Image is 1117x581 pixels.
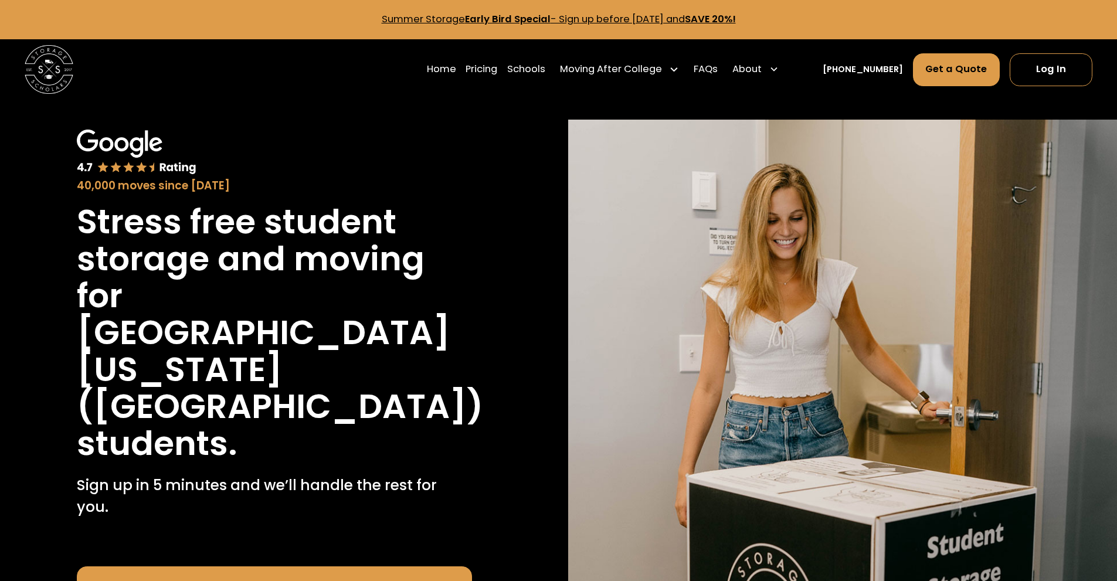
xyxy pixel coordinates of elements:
h1: Stress free student storage and moving for [77,203,472,314]
div: Moving After College [560,62,662,77]
a: Summer StorageEarly Bird Special- Sign up before [DATE] andSAVE 20%! [382,12,736,26]
a: Home [427,52,456,86]
h1: students. [77,425,237,462]
div: Moving After College [555,52,684,86]
strong: SAVE 20%! [685,12,736,26]
a: home [25,45,73,94]
div: About [728,52,784,86]
a: Log In [1010,53,1092,86]
a: [PHONE_NUMBER] [823,63,903,76]
div: 40,000 moves since [DATE] [77,178,472,194]
a: FAQs [694,52,718,86]
a: Schools [507,52,545,86]
img: Google 4.7 star rating [77,130,196,175]
div: About [732,62,762,77]
a: Get a Quote [913,53,1000,86]
a: Pricing [466,52,497,86]
strong: Early Bird Special [465,12,551,26]
h1: [GEOGRAPHIC_DATA][US_STATE] ([GEOGRAPHIC_DATA]) [77,314,483,425]
img: Storage Scholars main logo [25,45,73,94]
p: Sign up in 5 minutes and we’ll handle the rest for you. [77,474,472,518]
